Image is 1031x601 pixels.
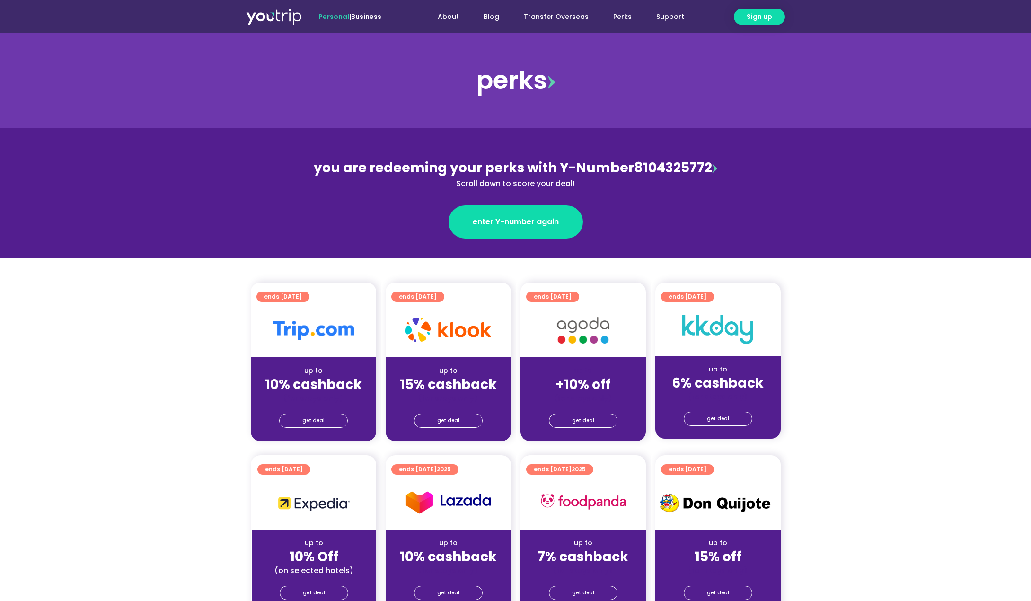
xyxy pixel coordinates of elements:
[393,538,503,548] div: up to
[734,9,785,25] a: Sign up
[572,465,586,473] span: 2025
[279,414,348,428] a: get deal
[302,414,325,427] span: get deal
[393,566,503,575] div: (for stays only)
[258,393,369,403] div: (for stays only)
[747,12,772,22] span: Sign up
[572,586,594,600] span: get deal
[601,8,644,26] a: Perks
[528,393,638,403] div: (for stays only)
[257,464,310,475] a: ends [DATE]
[534,464,586,475] span: ends [DATE]
[280,586,348,600] a: get deal
[661,292,714,302] a: ends [DATE]
[265,464,303,475] span: ends [DATE]
[695,548,741,566] strong: 15% off
[669,464,706,475] span: ends [DATE]
[264,292,302,302] span: ends [DATE]
[393,366,503,376] div: up to
[538,548,628,566] strong: 7% cashback
[391,464,458,475] a: ends [DATE]2025
[669,292,706,302] span: ends [DATE]
[672,374,764,392] strong: 6% cashback
[707,586,729,600] span: get deal
[310,158,721,189] div: 8104325772
[393,393,503,403] div: (for stays only)
[663,538,773,548] div: up to
[391,292,444,302] a: ends [DATE]
[318,12,381,21] span: |
[574,366,592,375] span: up to
[663,392,773,402] div: (for stays only)
[314,159,634,177] span: you are redeeming your perks with Y-Number
[259,566,369,575] div: (on selected hotels)
[549,586,617,600] a: get deal
[534,292,572,302] span: ends [DATE]
[684,586,752,600] a: get deal
[414,414,483,428] a: get deal
[437,465,451,473] span: 2025
[528,566,638,575] div: (for stays only)
[259,538,369,548] div: up to
[351,12,381,21] a: Business
[318,12,349,21] span: Personal
[526,464,593,475] a: ends [DATE]2025
[471,8,511,26] a: Blog
[265,375,362,394] strong: 10% cashback
[449,205,583,239] a: enter Y-number again
[407,8,696,26] nav: Menu
[399,292,437,302] span: ends [DATE]
[303,586,325,600] span: get deal
[256,292,309,302] a: ends [DATE]
[290,548,338,566] strong: 10% Off
[555,375,611,394] strong: +10% off
[310,178,721,189] div: Scroll down to score your deal!
[707,412,729,425] span: get deal
[663,364,773,374] div: up to
[437,414,459,427] span: get deal
[528,538,638,548] div: up to
[414,586,483,600] a: get deal
[572,414,594,427] span: get deal
[684,412,752,426] a: get deal
[526,292,579,302] a: ends [DATE]
[473,216,559,228] span: enter Y-number again
[258,366,369,376] div: up to
[663,566,773,575] div: (for stays only)
[399,464,451,475] span: ends [DATE]
[661,464,714,475] a: ends [DATE]
[400,548,497,566] strong: 10% cashback
[425,8,471,26] a: About
[644,8,696,26] a: Support
[437,586,459,600] span: get deal
[549,414,617,428] a: get deal
[511,8,601,26] a: Transfer Overseas
[400,375,497,394] strong: 15% cashback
